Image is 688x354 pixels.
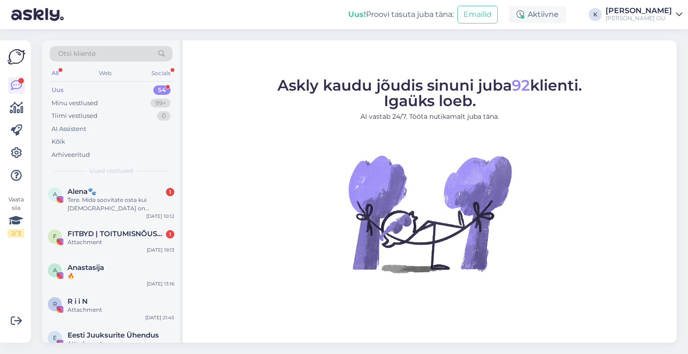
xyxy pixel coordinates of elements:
[53,233,57,240] span: F
[277,112,582,122] p: AI vastab 24/7. Tööta nutikamalt juba täna.
[52,137,65,146] div: Kõik
[150,99,171,108] div: 99+
[67,331,159,339] span: Eesti Juuksurite Ühendus
[7,195,24,238] div: Vaata siia
[150,67,172,79] div: Socials
[457,6,498,23] button: Emailid
[52,85,64,95] div: Uus
[67,187,97,196] span: Alena🐾
[52,124,86,134] div: AI Assistent
[509,6,566,23] div: Aktiivne
[166,230,174,239] div: 1
[67,196,174,213] div: Tere. Mida soovitate osta kui [DEMOGRAPHIC_DATA] on õhukesed,peanahk kuiv ning juuksed tulevad tä...
[348,9,454,20] div: Proovi tasuta juba täna:
[606,7,682,22] a: [PERSON_NAME][PERSON_NAME] OÜ
[153,85,171,95] div: 54
[67,297,88,306] span: R i i N
[53,191,57,198] span: A
[67,306,174,314] div: Attachment
[97,67,113,79] div: Web
[589,8,602,21] div: K
[145,314,174,321] div: [DATE] 21:45
[67,339,174,348] div: Attachment
[512,76,530,94] span: 92
[67,263,104,272] span: Anastasija
[277,76,582,110] span: Askly kaudu jõudis sinuni juba klienti. Igaüks loeb.
[53,334,57,341] span: E
[67,230,165,238] span: FITBYD | TOITUMISNŌUSTAJA | TREENER | ONLINE TUGI PROGRAMM
[53,300,57,308] span: R
[50,67,60,79] div: All
[7,48,25,66] img: Askly Logo
[157,111,171,121] div: 0
[606,15,672,22] div: [PERSON_NAME] OÜ
[90,167,133,175] span: Uued vestlused
[166,188,174,196] div: 1
[146,213,174,220] div: [DATE] 10:12
[67,272,174,280] div: 🔥
[67,238,174,246] div: Attachment
[345,129,514,298] img: No Chat active
[52,99,98,108] div: Minu vestlused
[147,246,174,254] div: [DATE] 19:13
[52,111,97,121] div: Tiimi vestlused
[147,280,174,287] div: [DATE] 13:16
[52,150,90,160] div: Arhiveeritud
[53,267,57,274] span: A
[58,49,96,59] span: Otsi kliente
[348,10,366,19] b: Uus!
[606,7,672,15] div: [PERSON_NAME]
[7,229,24,238] div: 2 / 3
